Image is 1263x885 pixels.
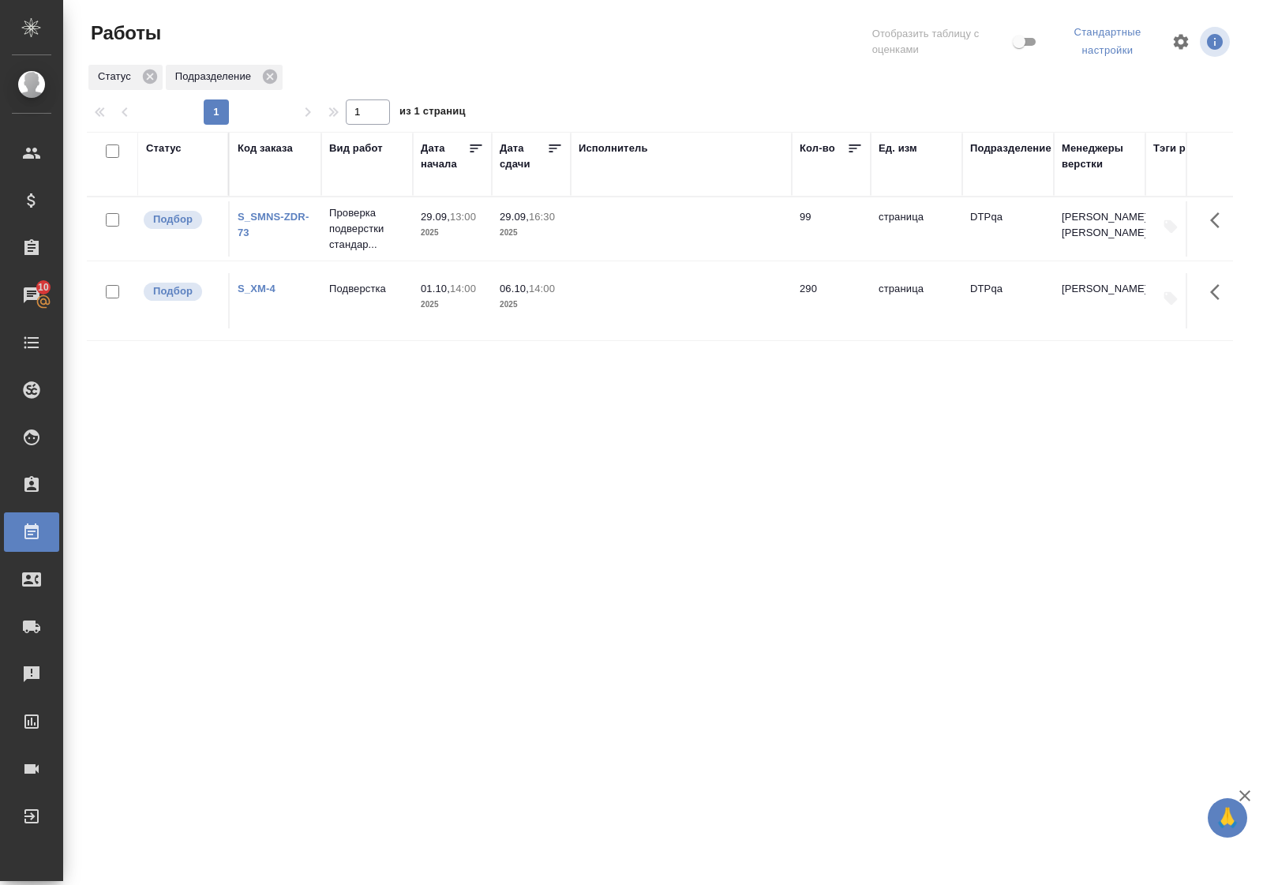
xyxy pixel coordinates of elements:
p: Подбор [153,283,193,299]
div: Дата сдачи [500,141,547,172]
p: Подбор [153,212,193,227]
div: Дата начала [421,141,468,172]
p: 2025 [500,225,563,241]
div: Подразделение [166,65,283,90]
td: страница [871,201,962,257]
p: [PERSON_NAME] [1062,281,1137,297]
div: Можно подбирать исполнителей [142,281,220,302]
p: 14:00 [529,283,555,294]
div: Исполнитель [579,141,648,156]
div: Можно подбирать исполнителей [142,209,220,231]
div: Вид работ [329,141,383,156]
p: 13:00 [450,211,476,223]
p: Проверка подверстки стандар... [329,205,405,253]
p: 29.09, [500,211,529,223]
td: DTPqa [962,273,1054,328]
p: Подверстка [329,281,405,297]
td: 99 [792,201,871,257]
p: 01.10, [421,283,450,294]
div: Статус [146,141,182,156]
button: Добавить тэги [1153,209,1188,244]
p: 14:00 [450,283,476,294]
div: Менеджеры верстки [1062,141,1137,172]
button: Здесь прячутся важные кнопки [1201,201,1239,239]
button: Здесь прячутся важные кнопки [1201,273,1239,311]
p: 2025 [421,225,484,241]
span: Отобразить таблицу с оценками [872,26,1010,58]
span: Работы [87,21,161,46]
td: страница [871,273,962,328]
p: Подразделение [175,69,257,84]
span: 🙏 [1214,801,1241,834]
span: из 1 страниц [399,102,466,125]
div: Статус [88,65,163,90]
p: 06.10, [500,283,529,294]
div: split button [1053,21,1162,63]
a: 10 [4,276,59,315]
span: Настроить таблицу [1162,23,1200,61]
p: [PERSON_NAME], [PERSON_NAME] [1062,209,1137,241]
p: Статус [98,69,137,84]
div: Подразделение [970,141,1051,156]
button: 🙏 [1208,798,1247,838]
p: 29.09, [421,211,450,223]
p: 2025 [421,297,484,313]
td: 290 [792,273,871,328]
div: Ед. изм [879,141,917,156]
p: 2025 [500,297,563,313]
p: 16:30 [529,211,555,223]
a: S_SMNS-ZDR-73 [238,211,309,238]
span: Посмотреть информацию [1200,27,1233,57]
span: 10 [28,279,58,295]
div: Код заказа [238,141,293,156]
div: Кол-во [800,141,835,156]
td: DTPqa [962,201,1054,257]
div: Тэги работы [1153,141,1218,156]
button: Добавить тэги [1153,281,1188,316]
a: S_XM-4 [238,283,275,294]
